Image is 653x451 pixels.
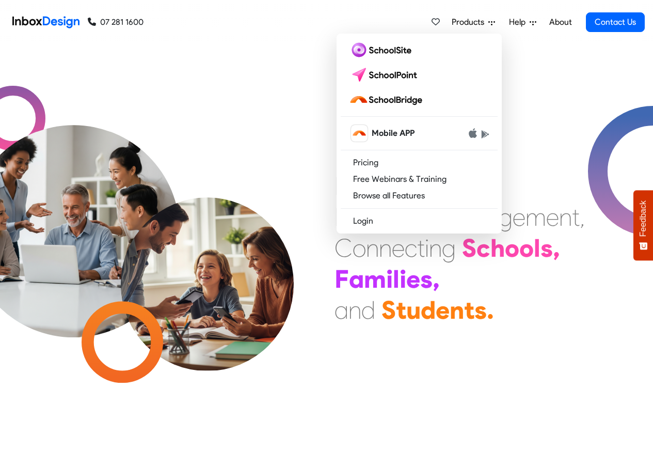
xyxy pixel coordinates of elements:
[462,232,476,263] div: S
[487,294,494,325] div: .
[335,232,353,263] div: C
[450,294,464,325] div: n
[361,294,375,325] div: d
[519,232,534,263] div: o
[405,232,417,263] div: c
[348,294,361,325] div: n
[406,263,420,294] div: e
[99,154,315,371] img: parents_with_child.png
[505,12,540,33] a: Help
[392,232,405,263] div: e
[353,232,366,263] div: o
[505,232,519,263] div: o
[351,125,368,142] img: schoolbridge icon
[429,232,442,263] div: n
[553,232,560,263] div: ,
[393,263,400,294] div: l
[476,232,490,263] div: c
[341,171,498,188] a: Free Webinars & Training
[341,188,498,204] a: Browse all Features
[509,16,530,28] span: Help
[513,201,525,232] div: e
[88,16,144,28] a: 07 281 1600
[499,201,513,232] div: g
[436,294,450,325] div: e
[448,12,499,33] a: Products
[586,12,645,32] a: Contact Us
[442,232,456,263] div: g
[335,170,355,201] div: M
[464,294,474,325] div: t
[540,232,553,263] div: s
[639,200,648,237] span: Feedback
[379,232,392,263] div: n
[559,201,572,232] div: n
[400,263,406,294] div: i
[335,201,347,232] div: E
[349,42,416,58] img: schoolsite logo
[452,16,488,28] span: Products
[580,201,585,232] div: ,
[341,121,498,146] a: schoolbridge icon Mobile APP
[420,263,433,294] div: s
[349,263,364,294] div: a
[490,232,505,263] div: h
[546,12,575,33] a: About
[349,67,422,83] img: schoolpoint logo
[341,213,498,229] a: Login
[341,154,498,171] a: Pricing
[546,201,559,232] div: e
[335,294,348,325] div: a
[525,201,546,232] div: m
[366,232,379,263] div: n
[364,263,386,294] div: m
[386,263,393,294] div: i
[349,91,426,108] img: schoolbridge logo
[534,232,540,263] div: l
[633,190,653,260] button: Feedback - Show survey
[572,201,580,232] div: t
[474,294,487,325] div: s
[417,232,425,263] div: t
[381,294,396,325] div: S
[335,263,349,294] div: F
[396,294,406,325] div: t
[425,232,429,263] div: i
[433,263,440,294] div: ,
[372,127,415,139] span: Mobile APP
[406,294,421,325] div: u
[335,170,585,325] div: Maximising Efficient & Engagement, Connecting Schools, Families, and Students.
[421,294,436,325] div: d
[337,34,502,234] div: Products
